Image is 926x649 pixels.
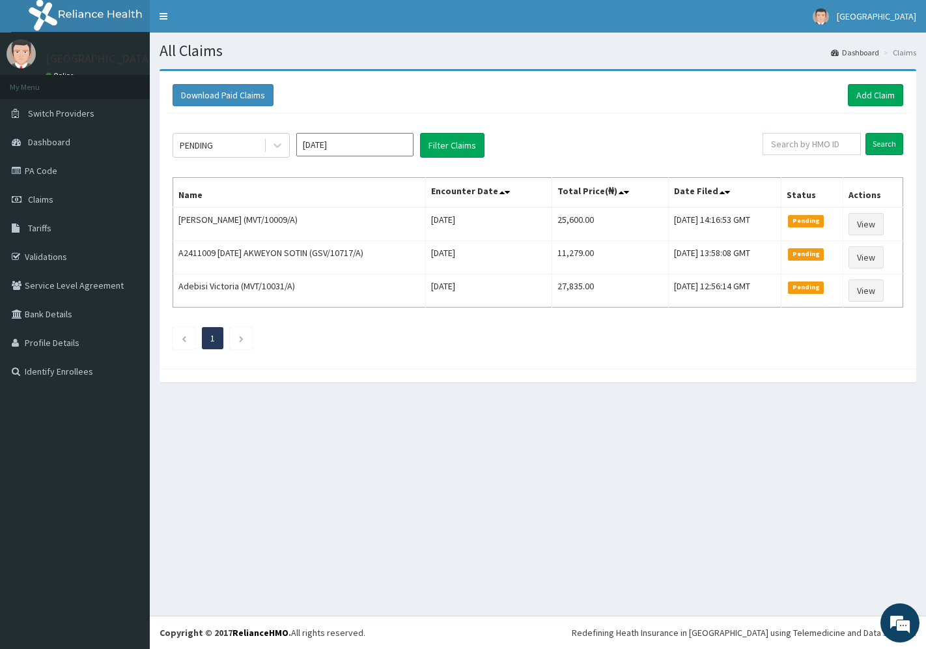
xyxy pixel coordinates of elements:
img: User Image [7,39,36,68]
a: View [849,246,884,268]
td: A2411009 [DATE] AKWEYON SOTIN (GSV/10717/A) [173,241,426,274]
td: [DATE] 13:58:08 GMT [669,241,781,274]
th: Name [173,178,426,208]
span: Claims [28,194,53,205]
input: Select Month and Year [296,133,414,156]
button: Download Paid Claims [173,84,274,106]
a: View [849,280,884,302]
footer: All rights reserved. [150,616,926,649]
a: Dashboard [831,47,879,58]
td: [DATE] [426,207,552,241]
td: 27,835.00 [552,274,669,308]
a: Online [46,71,77,80]
th: Status [781,178,843,208]
input: Search [865,133,903,155]
span: Pending [788,215,824,227]
a: RelianceHMO [232,627,288,639]
td: 25,600.00 [552,207,669,241]
span: Pending [788,281,824,293]
a: Page 1 is your current page [210,332,215,344]
a: View [849,213,884,235]
td: [DATE] 14:16:53 GMT [669,207,781,241]
strong: Copyright © 2017 . [160,627,291,639]
td: [DATE] 12:56:14 GMT [669,274,781,308]
div: PENDING [180,139,213,152]
img: User Image [813,8,829,25]
th: Encounter Date [426,178,552,208]
td: Adebisi Victoria (MVT/10031/A) [173,274,426,308]
td: 11,279.00 [552,241,669,274]
span: Tariffs [28,222,51,234]
span: Dashboard [28,136,70,148]
li: Claims [880,47,916,58]
input: Search by HMO ID [763,133,861,155]
td: [PERSON_NAME] (MVT/10009/A) [173,207,426,241]
p: [GEOGRAPHIC_DATA] [46,53,153,65]
th: Actions [843,178,903,208]
span: Pending [788,248,824,260]
div: Redefining Heath Insurance in [GEOGRAPHIC_DATA] using Telemedicine and Data Science! [572,626,916,639]
button: Filter Claims [420,133,484,158]
th: Date Filed [669,178,781,208]
span: [GEOGRAPHIC_DATA] [837,10,916,22]
td: [DATE] [426,241,552,274]
span: Switch Providers [28,108,94,119]
a: Add Claim [848,84,903,106]
h1: All Claims [160,42,916,59]
a: Next page [238,332,244,344]
td: [DATE] [426,274,552,308]
a: Previous page [181,332,187,344]
th: Total Price(₦) [552,178,669,208]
